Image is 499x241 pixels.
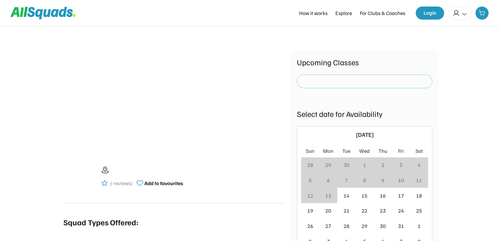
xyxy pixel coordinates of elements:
div: Select date for Availability [297,108,432,120]
div: 31 [398,222,404,230]
div: 8 [363,176,366,184]
div: 23 [380,207,386,215]
div: Add to favourites [144,179,183,187]
div: 13 [325,192,331,200]
div: 20 [325,207,331,215]
div: Explore [335,9,352,17]
div: 12 [307,192,313,200]
div: 18 [416,192,422,200]
button: Login [416,7,444,20]
div: 21 [344,207,349,215]
div: Sat [415,147,423,155]
div: Thu [378,147,387,155]
div: 28 [307,161,313,169]
div: 16 [380,192,386,200]
div: 30 [380,222,386,230]
div: ( reviews) [110,179,133,187]
div: 14 [344,192,349,200]
div: 4 [418,161,421,169]
div: 30 [344,161,349,169]
div: Squad Types Offered: [63,216,138,228]
div: Sun [306,147,314,155]
img: yH5BAEAAAAALAAAAAABAAEAAAIBRAA7 [63,160,96,193]
div: 19 [307,207,313,215]
div: Upcoming Classes [297,56,432,68]
div: 26 [307,222,313,230]
div: Mon [323,147,333,155]
div: [DATE] [312,130,417,139]
div: 28 [344,222,349,230]
div: 2 [381,161,384,169]
div: Wed [359,147,370,155]
div: For Clubs & Coaches [360,9,405,17]
div: 29 [362,222,367,230]
div: 5 [309,176,312,184]
div: How it works [299,9,328,17]
img: yH5BAEAAAAALAAAAAABAAEAAAIBRAA7 [84,50,264,147]
div: 6 [327,176,330,184]
div: 3 [399,161,402,169]
div: 15 [362,192,367,200]
div: 11 [416,176,422,184]
div: 1 [418,222,421,230]
div: 7 [345,176,348,184]
div: Tue [342,147,350,155]
div: 17 [398,192,404,200]
div: 10 [398,176,404,184]
div: 22 [362,207,367,215]
div: 1 [363,161,366,169]
div: Fri [398,147,404,155]
div: 9 [381,176,384,184]
div: 25 [416,207,422,215]
div: 29 [325,161,331,169]
div: 27 [325,222,331,230]
div: 24 [398,207,404,215]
